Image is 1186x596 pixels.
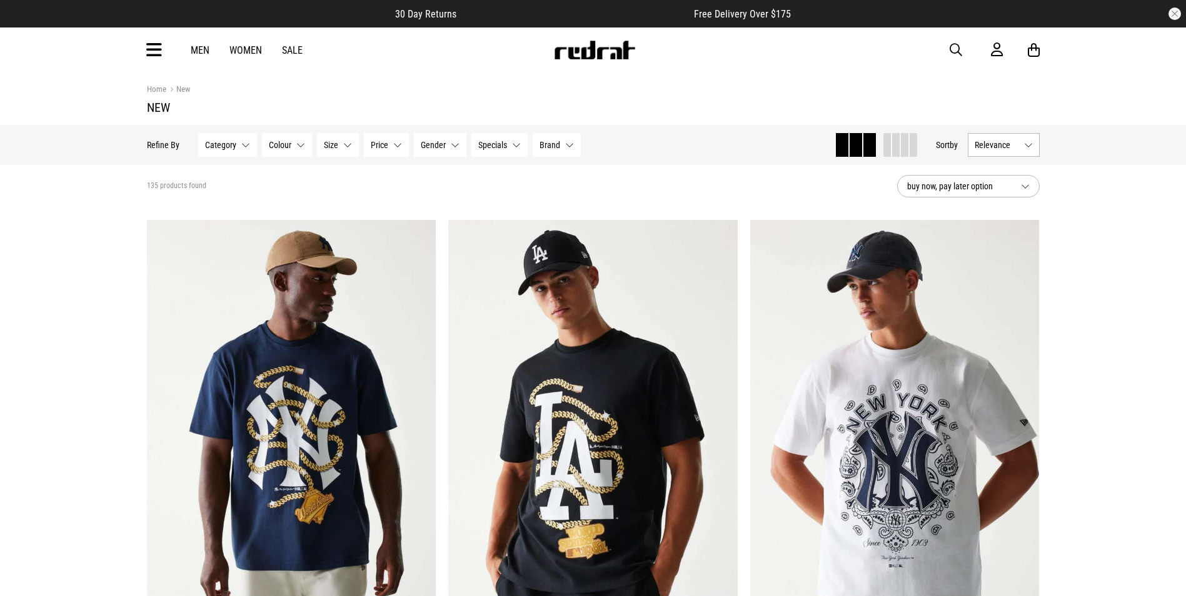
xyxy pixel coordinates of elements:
button: buy now, pay later option [897,175,1040,197]
span: Free Delivery Over $175 [694,8,791,20]
span: 135 products found [147,181,206,191]
span: buy now, pay later option [907,179,1011,194]
h1: New [147,100,1040,115]
a: Men [191,44,209,56]
button: Colour [262,133,312,157]
iframe: Customer reviews powered by Trustpilot [481,7,669,20]
button: Brand [533,133,581,157]
a: Home [147,84,166,94]
img: Redrat logo [553,41,636,59]
span: Brand [540,140,560,150]
span: 30 Day Returns [395,8,456,20]
span: Colour [269,140,291,150]
button: Gender [414,133,466,157]
span: Price [371,140,388,150]
button: Sortby [936,137,958,152]
a: Women [229,44,262,56]
a: Sale [282,44,303,56]
button: Relevance [968,133,1040,157]
span: Category [205,140,236,150]
button: Size [317,133,359,157]
button: Specials [471,133,528,157]
span: Specials [478,140,507,150]
span: Relevance [975,140,1019,150]
span: Gender [421,140,446,150]
a: New [166,84,190,96]
p: Refine By [147,140,179,150]
button: Category [198,133,257,157]
span: by [950,140,958,150]
span: Size [324,140,338,150]
button: Price [364,133,409,157]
